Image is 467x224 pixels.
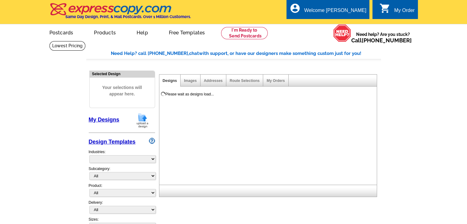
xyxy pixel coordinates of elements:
[230,79,259,83] a: Route Selections
[163,79,177,83] a: Designs
[49,7,191,19] a: Same Day Design, Print, & Mail Postcards. Over 1 Million Customers.
[89,117,119,123] a: My Designs
[149,138,155,144] img: design-wizard-help-icon.png
[351,37,412,44] span: Call
[304,8,366,16] div: Welcome [PERSON_NAME]
[111,50,381,57] div: Need Help? call [PHONE_NUMBER], with support, or have our designers make something custom just fo...
[89,200,155,217] div: Delivery:
[161,91,165,96] img: loading...
[134,113,150,128] img: upload-design
[40,25,83,39] a: Postcards
[159,25,215,39] a: Free Templates
[84,25,126,39] a: Products
[379,7,415,14] a: shopping_cart My Order
[333,24,351,42] img: help
[89,183,155,200] div: Product:
[94,78,150,103] span: Your selections will appear here.
[394,8,415,16] div: My Order
[204,79,223,83] a: Addresses
[89,146,155,166] div: Industries:
[267,79,285,83] a: My Orders
[165,91,214,97] div: Please wait as designs load...
[351,31,415,44] span: Need help? Are you stuck?
[290,3,301,14] i: account_circle
[127,25,158,39] a: Help
[379,3,391,14] i: shopping_cart
[189,51,199,56] span: chat
[65,14,191,19] h4: Same Day Design, Print, & Mail Postcards. Over 1 Million Customers.
[90,71,155,77] div: Selected Design
[362,37,412,44] a: [PHONE_NUMBER]
[184,79,197,83] a: Images
[89,139,136,145] a: Design Templates
[89,166,155,183] div: Subcategory:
